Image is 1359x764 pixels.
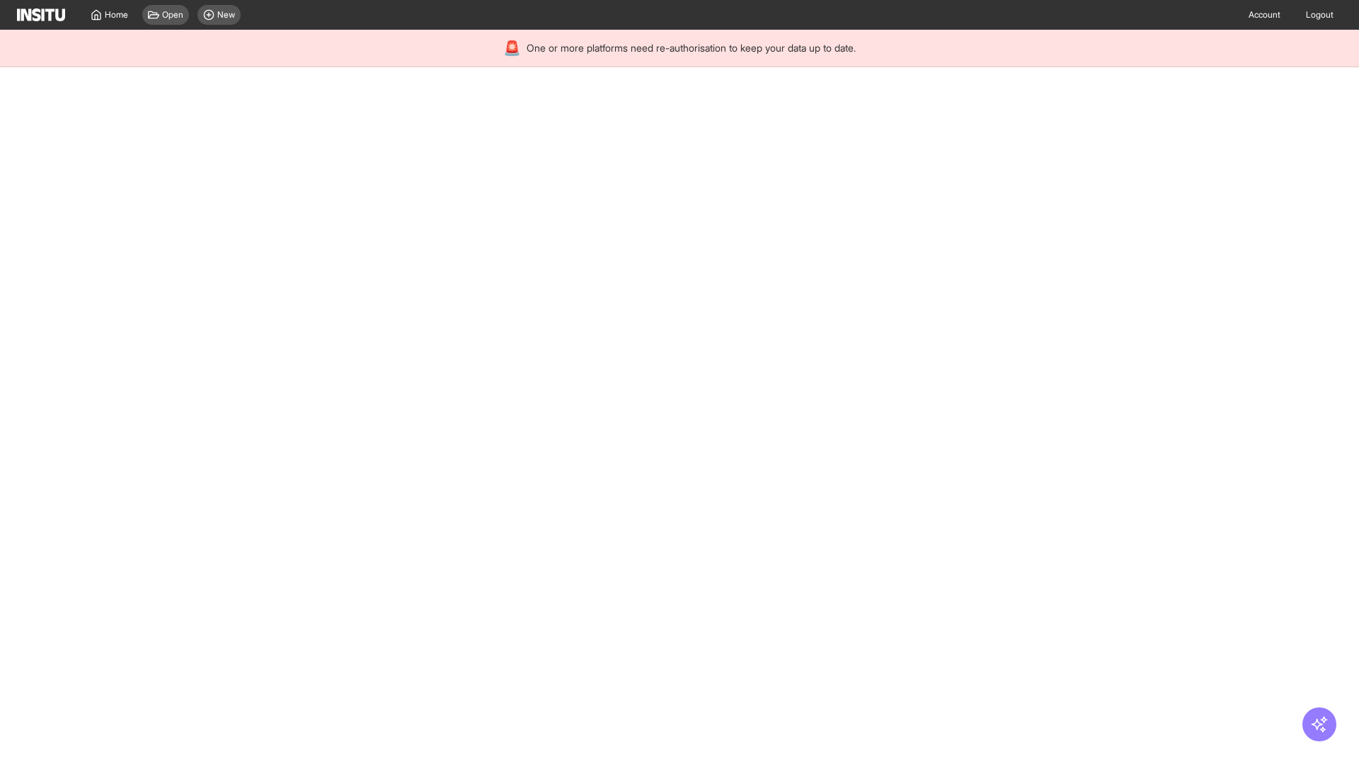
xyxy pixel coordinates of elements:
[17,8,65,21] img: Logo
[105,9,128,21] span: Home
[527,41,856,55] span: One or more platforms need re-authorisation to keep your data up to date.
[217,9,235,21] span: New
[162,9,183,21] span: Open
[503,38,521,58] div: 🚨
